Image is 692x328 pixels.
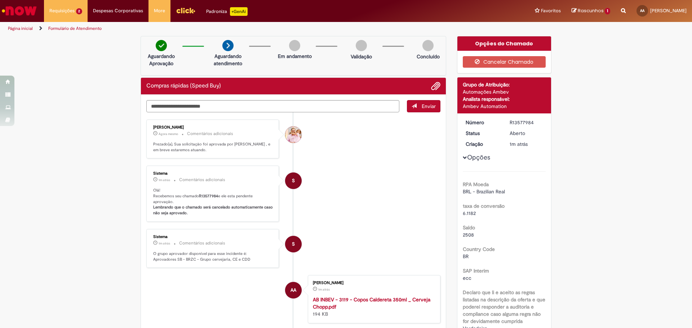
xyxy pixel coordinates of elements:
[1,4,38,18] img: ServiceNow
[285,126,302,143] div: Fernando Henrique De Souza
[210,53,245,67] p: Aguardando atendimento
[156,40,167,51] img: check-circle-green.png
[431,81,440,91] button: Adicionar anexos
[578,7,604,14] span: Rascunhos
[650,8,687,14] span: [PERSON_NAME]
[640,8,644,13] span: AA
[159,241,170,246] time: 29/09/2025 15:59:50
[289,40,300,51] img: img-circle-grey.png
[153,125,273,130] div: [PERSON_NAME]
[422,103,436,109] span: Enviar
[460,119,505,126] dt: Número
[76,8,82,14] span: 2
[510,130,543,137] div: Aberto
[356,40,367,51] img: img-circle-grey.png
[407,100,440,112] button: Enviar
[176,5,195,16] img: click_logo_yellow_360x200.png
[153,235,273,239] div: Sistema
[278,53,312,60] p: Em andamento
[292,235,295,253] span: S
[290,282,296,299] span: AA
[510,140,543,148] div: 29/09/2025 15:59:42
[572,8,610,14] a: Rascunhos
[605,8,610,14] span: 1
[510,141,528,147] time: 29/09/2025 15:59:42
[159,241,170,246] span: 1m atrás
[285,282,302,298] div: Amanda Gabrieli Aparecida Almeida
[510,141,528,147] span: 1m atrás
[5,22,456,35] ul: Trilhas de página
[313,281,433,285] div: [PERSON_NAME]
[351,53,372,60] p: Validação
[49,7,75,14] span: Requisições
[463,88,546,95] div: Automações Ambev
[179,240,225,246] small: Comentários adicionais
[463,56,546,68] button: Cancelar Chamado
[179,177,225,183] small: Comentários adicionais
[159,132,178,136] time: 29/09/2025 16:00:33
[417,53,440,60] p: Concluído
[510,119,543,126] div: R13577984
[422,40,434,51] img: img-circle-grey.png
[463,103,546,110] div: Ambev Automation
[146,83,221,89] h2: Compras rápidas (Speed Buy) Histórico de tíquete
[457,36,551,51] div: Opções do Chamado
[292,172,295,189] span: S
[187,131,233,137] small: Comentários adicionais
[541,7,561,14] span: Favoritos
[153,171,273,176] div: Sistema
[460,130,505,137] dt: Status
[153,141,273,153] p: Prezado(a), Sua solicitação foi aprovada por [PERSON_NAME] , e em breve estaremos atuando.
[463,95,546,103] div: Analista responsável:
[144,53,179,67] p: Aguardando Aprovação
[159,132,178,136] span: Agora mesmo
[463,253,469,260] span: BR
[463,268,489,274] b: SAP Interim
[313,296,430,310] a: AB INBEV - 3119 - Copos Caldereta 350ml _ Cerveja Chopp.pdf
[8,26,33,31] a: Página inicial
[318,287,330,292] span: 1m atrás
[463,232,474,238] span: 2508
[153,188,273,216] p: Olá! Recebemos seu chamado e ele esta pendente aprovação.
[146,100,399,112] textarea: Digite sua mensagem aqui...
[463,275,471,281] span: ecc
[318,287,330,292] time: 29/09/2025 15:59:40
[159,178,170,182] span: 1m atrás
[153,205,274,216] b: Lembrando que o chamado será cancelado automaticamente caso não seja aprovado.
[154,7,165,14] span: More
[313,296,433,318] div: 194 KB
[463,203,505,209] b: taxa de conversão
[463,210,476,216] span: 6.1182
[463,181,489,188] b: RPA Moeda
[463,224,475,231] b: Saldo
[48,26,102,31] a: Formulário de Atendimento
[206,7,248,16] div: Padroniza
[285,172,302,189] div: System
[463,289,545,324] b: Declaro que li e aceito as regras listadas na descrição da oferta e que poderei responder a audit...
[199,193,218,199] b: R13577984
[222,40,234,51] img: arrow-next.png
[463,81,546,88] div: Grupo de Atribuição:
[153,251,273,262] p: O grupo aprovador disponível para esse incidente é: Aprovadores SB - BRZC - Grupo cervejaria, CE ...
[460,140,505,148] dt: Criação
[230,7,248,16] p: +GenAi
[463,188,505,195] span: BRL - Brazilian Real
[285,236,302,252] div: System
[463,246,495,252] b: Country Code
[93,7,143,14] span: Despesas Corporativas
